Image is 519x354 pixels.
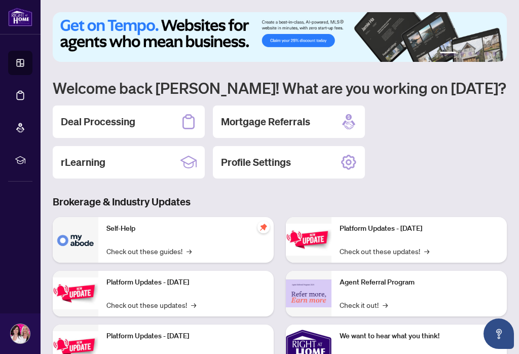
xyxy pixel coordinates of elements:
[106,245,192,257] a: Check out these guides!→
[221,155,291,169] h2: Profile Settings
[340,245,429,257] a: Check out these updates!→
[257,221,270,233] span: pushpin
[61,155,105,169] h2: rLearning
[106,299,196,310] a: Check out these updates!→
[286,224,331,256] img: Platform Updates - June 23, 2025
[221,115,310,129] h2: Mortgage Referrals
[340,299,388,310] a: Check it out!→
[106,331,266,342] p: Platform Updates - [DATE]
[106,277,266,288] p: Platform Updates - [DATE]
[11,324,30,343] img: Profile Icon
[286,279,331,307] img: Agent Referral Program
[8,8,32,26] img: logo
[53,277,98,309] img: Platform Updates - September 16, 2025
[340,331,499,342] p: We want to hear what you think!
[53,12,507,62] img: Slide 0
[468,52,472,56] button: 3
[187,245,192,257] span: →
[53,217,98,263] img: Self-Help
[493,52,497,56] button: 6
[106,223,266,234] p: Self-Help
[191,299,196,310] span: →
[476,52,480,56] button: 4
[440,52,456,56] button: 1
[53,195,507,209] h3: Brokerage & Industry Updates
[424,245,429,257] span: →
[340,223,499,234] p: Platform Updates - [DATE]
[61,115,135,129] h2: Deal Processing
[53,78,507,97] h1: Welcome back [PERSON_NAME]! What are you working on [DATE]?
[460,52,464,56] button: 2
[340,277,499,288] p: Agent Referral Program
[484,318,514,349] button: Open asap
[485,52,489,56] button: 5
[383,299,388,310] span: →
